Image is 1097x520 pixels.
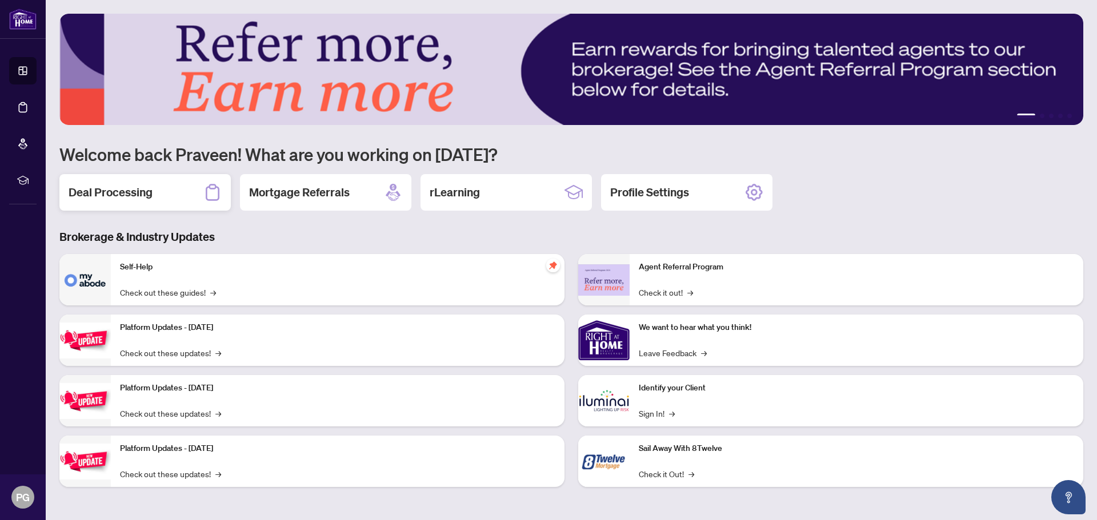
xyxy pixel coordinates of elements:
[639,286,693,299] a: Check it out!→
[578,375,630,426] img: Identify your Client
[69,184,153,200] h2: Deal Processing
[639,442,1074,455] p: Sail Away With 8Twelve
[1049,114,1054,118] button: 3
[9,9,37,30] img: logo
[249,184,350,200] h2: Mortgage Referrals
[120,261,555,273] p: Self-Help
[610,184,689,200] h2: Profile Settings
[578,264,630,296] img: Agent Referral Program
[120,467,221,480] a: Check out these updates!→
[59,143,1083,165] h1: Welcome back Praveen! What are you working on [DATE]?
[578,315,630,366] img: We want to hear what you think!
[639,321,1074,334] p: We want to hear what you think!
[59,383,111,419] img: Platform Updates - July 8, 2025
[59,229,1083,245] h3: Brokerage & Industry Updates
[59,323,111,358] img: Platform Updates - July 21, 2025
[120,346,221,359] a: Check out these updates!→
[215,467,221,480] span: →
[430,184,480,200] h2: rLearning
[215,407,221,420] span: →
[120,442,555,455] p: Platform Updates - [DATE]
[210,286,216,299] span: →
[120,321,555,334] p: Platform Updates - [DATE]
[16,489,30,505] span: PG
[1040,114,1044,118] button: 2
[639,261,1074,273] p: Agent Referral Program
[688,467,694,480] span: →
[120,407,221,420] a: Check out these updates!→
[1051,480,1086,514] button: Open asap
[1067,114,1072,118] button: 5
[639,382,1074,394] p: Identify your Client
[1058,114,1063,118] button: 4
[639,407,675,420] a: Sign In!→
[546,259,560,272] span: pushpin
[669,407,675,420] span: →
[1017,114,1035,118] button: 1
[120,286,216,299] a: Check out these guides!→
[639,346,707,359] a: Leave Feedback→
[59,444,111,479] img: Platform Updates - June 23, 2025
[59,254,111,305] img: Self-Help
[687,286,693,299] span: →
[215,346,221,359] span: →
[639,467,694,480] a: Check it Out!→
[120,382,555,394] p: Platform Updates - [DATE]
[59,14,1083,125] img: Slide 0
[578,436,630,487] img: Sail Away With 8Twelve
[701,346,707,359] span: →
